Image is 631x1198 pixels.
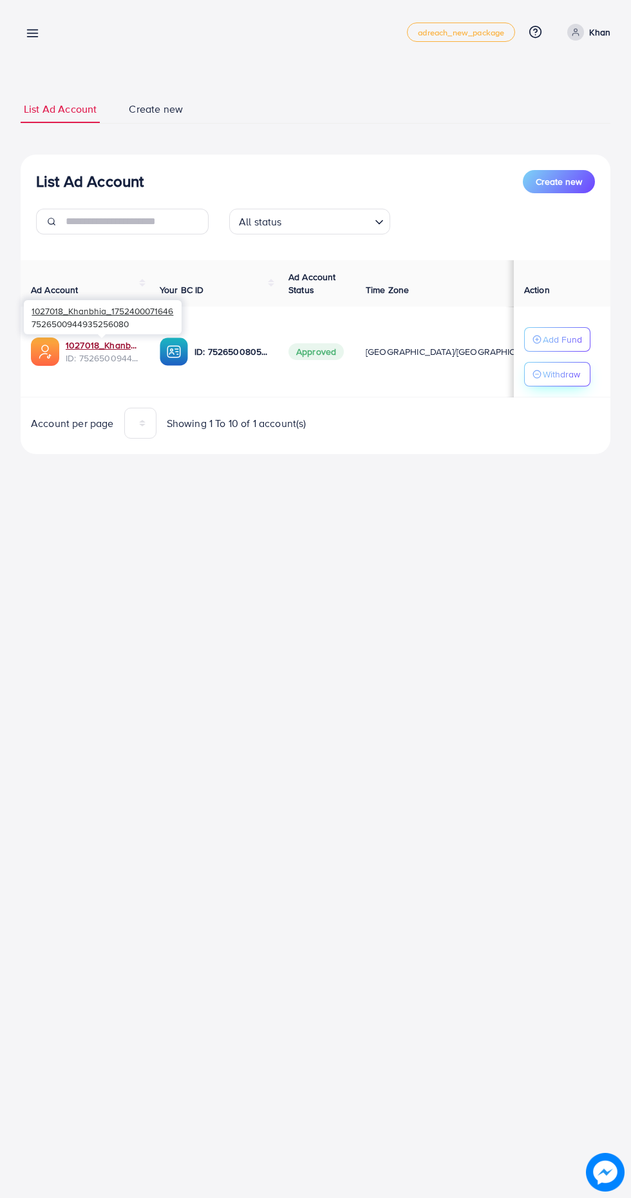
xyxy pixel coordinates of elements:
[589,24,610,40] p: Khan
[523,170,595,193] button: Create new
[24,102,97,117] span: List Ad Account
[160,338,188,366] img: ic-ba-acc.ded83a64.svg
[524,283,550,296] span: Action
[129,102,183,117] span: Create new
[194,344,268,359] p: ID: 7526500805902909457
[524,362,590,386] button: Withdraw
[229,209,390,234] div: Search for option
[31,416,114,431] span: Account per page
[167,416,306,431] span: Showing 1 To 10 of 1 account(s)
[524,327,590,352] button: Add Fund
[286,210,370,231] input: Search for option
[288,343,344,360] span: Approved
[160,283,204,296] span: Your BC ID
[543,332,582,347] p: Add Fund
[366,345,545,358] span: [GEOGRAPHIC_DATA]/[GEOGRAPHIC_DATA]
[32,305,173,317] span: 1027018_Khanbhia_1752400071646
[586,1153,625,1192] img: image
[366,283,409,296] span: Time Zone
[418,28,504,37] span: adreach_new_package
[66,339,139,352] a: 1027018_Khanbhia_1752400071646
[36,172,144,191] h3: List Ad Account
[31,283,79,296] span: Ad Account
[288,271,336,296] span: Ad Account Status
[536,175,582,188] span: Create new
[66,352,139,365] span: ID: 7526500944935256080
[31,338,59,366] img: ic-ads-acc.e4c84228.svg
[236,213,285,231] span: All status
[562,24,610,41] a: Khan
[24,300,182,334] div: 7526500944935256080
[407,23,515,42] a: adreach_new_package
[543,366,580,382] p: Withdraw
